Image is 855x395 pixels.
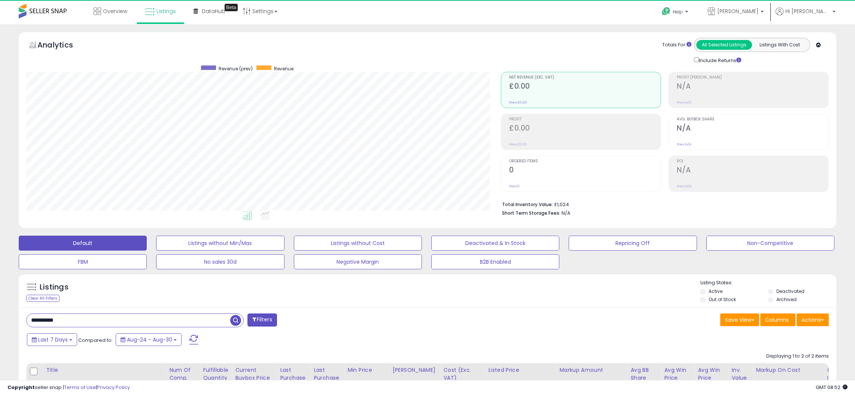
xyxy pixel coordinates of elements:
b: Total Inventory Value: [502,201,553,208]
span: Net Revenue (Exc. VAT) [509,76,661,80]
button: FBM [19,254,147,269]
div: Last Purchase Price [280,366,307,390]
div: Title [46,366,163,374]
button: All Selected Listings [696,40,752,50]
small: Prev: N/A [677,142,691,147]
button: Aug-24 - Aug-30 [116,333,182,346]
span: Listings [156,7,176,15]
span: Overview [103,7,127,15]
button: Non-Competitive [706,236,834,251]
div: Avg Win Price 24h. [664,366,691,390]
span: N/A [562,209,570,217]
strong: Copyright [7,384,35,391]
span: Hi [PERSON_NAME] [785,7,830,15]
b: Short Term Storage Fees: [502,210,560,216]
label: Active [709,288,722,294]
button: Repricing Off [569,236,697,251]
label: Archived [776,296,797,303]
div: seller snap | | [7,384,130,391]
span: 2025-09-8 08:52 GMT [816,384,848,391]
div: Tooltip anchor [225,4,238,11]
h5: Listings [40,282,69,293]
li: £1,024 [502,199,823,208]
h2: £0.00 [509,82,661,92]
h5: Analytics [37,40,88,52]
span: Columns [765,316,789,324]
span: Ordered Items [509,159,661,163]
div: Avg BB Share [630,366,658,382]
a: Terms of Use [64,384,96,391]
span: ROI [677,159,828,163]
span: Profit [PERSON_NAME] [677,76,828,80]
button: Filters [247,313,277,327]
small: Prev: 0 [509,184,520,189]
h2: £0.00 [509,124,661,134]
button: No sales 30d [156,254,284,269]
div: Include Returns [688,56,750,64]
div: [PERSON_NAME] [392,366,437,374]
a: Hi [PERSON_NAME] [776,7,836,24]
label: Deactivated [776,288,804,294]
span: Revenue [274,65,293,72]
h2: N/A [677,166,828,176]
div: Listed Price [488,366,553,374]
span: Last 7 Days [38,336,68,343]
a: Help [656,1,696,24]
small: Prev: N/A [677,100,691,105]
span: Compared to: [78,337,113,344]
span: Avg. Buybox Share [677,117,828,122]
h2: N/A [677,82,828,92]
div: Displaying 1 to 2 of 2 items [766,353,829,360]
button: B2B Enabled [431,254,559,269]
div: Fulfillable Quantity [203,366,229,382]
span: [PERSON_NAME] [717,7,758,15]
div: Ordered Items [827,366,854,382]
div: Markup Amount [559,366,624,374]
span: Help [673,9,683,15]
label: Out of Stock [709,296,736,303]
small: Prev: £0.00 [509,100,527,105]
div: Cost (Exc. VAT) [443,366,482,382]
button: Listings without Min/Max [156,236,284,251]
a: Privacy Policy [97,384,130,391]
button: Listings With Cost [752,40,807,50]
button: Deactivated & In Stock [431,236,559,251]
span: Profit [509,117,661,122]
div: Avg Win Price [698,366,725,382]
i: Get Help [661,7,671,16]
div: Num of Comp. [169,366,197,382]
div: Totals For [662,42,691,49]
small: Prev: N/A [677,184,691,189]
div: Markup on Cost [756,366,821,374]
h2: 0 [509,166,661,176]
div: Inv. value [731,366,749,382]
p: Listing States: [700,279,836,287]
button: Listings without Cost [294,236,422,251]
button: Negative Margin [294,254,422,269]
button: Last 7 Days [27,333,77,346]
div: Clear All Filters [26,295,60,302]
button: Columns [760,313,795,326]
small: Prev: £0.00 [509,142,527,147]
span: Aug-24 - Aug-30 [127,336,172,343]
span: DataHub [202,7,225,15]
h2: N/A [677,124,828,134]
div: Min Price [347,366,386,374]
button: Actions [797,313,829,326]
button: Default [19,236,147,251]
span: Revenue (prev) [219,65,253,72]
div: Current Buybox Price [235,366,274,382]
button: Save View [720,313,759,326]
